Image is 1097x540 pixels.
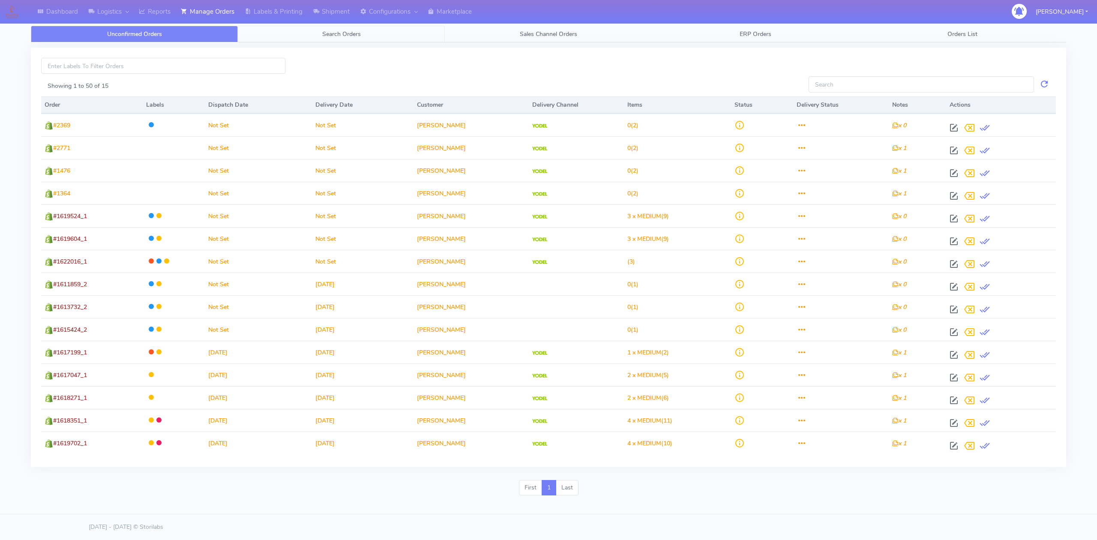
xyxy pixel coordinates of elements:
[53,280,87,288] span: #1611859_2
[809,76,1034,92] input: Search
[892,189,906,198] i: x 1
[53,235,87,243] span: #1619604_1
[414,386,528,409] td: [PERSON_NAME]
[889,96,946,114] th: Notes
[532,396,547,401] img: Yodel
[532,147,547,151] img: Yodel
[414,96,528,114] th: Customer
[627,212,669,220] span: (9)
[312,96,414,114] th: Delivery Date
[205,273,312,295] td: Not Set
[312,204,414,227] td: Not Set
[627,439,672,447] span: (10)
[946,96,1056,114] th: Actions
[312,159,414,182] td: Not Set
[312,182,414,204] td: Not Set
[414,295,528,318] td: [PERSON_NAME]
[892,439,906,447] i: x 1
[107,30,162,38] span: Unconfirmed Orders
[627,212,661,220] span: 3 x MEDIUM
[53,417,87,425] span: #1618351_1
[627,144,638,152] span: (2)
[53,394,87,402] span: #1618271_1
[520,30,577,38] span: Sales Channel Orders
[627,121,631,129] span: 0
[532,260,547,264] img: Yodel
[627,348,669,357] span: (2)
[740,30,771,38] span: ERP Orders
[532,419,547,423] img: Yodel
[627,439,661,447] span: 4 x MEDIUM
[627,167,631,175] span: 0
[627,235,669,243] span: (9)
[542,480,556,495] a: 1
[414,318,528,341] td: [PERSON_NAME]
[414,250,528,273] td: [PERSON_NAME]
[41,58,285,74] input: Enter Labels To Filter Orders
[529,96,624,114] th: Delivery Channel
[892,394,906,402] i: x 1
[627,348,661,357] span: 1 x MEDIUM
[322,30,361,38] span: Search Orders
[205,295,312,318] td: Not Set
[53,121,70,129] span: #2369
[627,303,638,311] span: (1)
[892,144,906,152] i: x 1
[414,114,528,136] td: [PERSON_NAME]
[627,394,661,402] span: 2 x MEDIUM
[205,114,312,136] td: Not Set
[414,227,528,250] td: [PERSON_NAME]
[205,204,312,227] td: Not Set
[312,363,414,386] td: [DATE]
[205,250,312,273] td: Not Set
[312,386,414,409] td: [DATE]
[205,159,312,182] td: Not Set
[41,96,143,114] th: Order
[627,326,638,334] span: (1)
[312,273,414,295] td: [DATE]
[312,114,414,136] td: Not Set
[414,409,528,432] td: [PERSON_NAME]
[627,235,661,243] span: 3 x MEDIUM
[532,169,547,174] img: Yodel
[892,280,906,288] i: x 0
[53,212,87,220] span: #1619524_1
[53,144,70,152] span: #2771
[627,258,635,266] span: (3)
[414,204,528,227] td: [PERSON_NAME]
[53,189,70,198] span: #1364
[892,417,906,425] i: x 1
[205,96,312,114] th: Dispatch Date
[892,121,906,129] i: x 0
[627,417,672,425] span: (11)
[532,351,547,355] img: Yodel
[53,167,70,175] span: #1476
[627,144,631,152] span: 0
[53,439,87,447] span: #1619702_1
[627,121,638,129] span: (2)
[414,363,528,386] td: [PERSON_NAME]
[892,371,906,379] i: x 1
[892,167,906,175] i: x 1
[532,215,547,219] img: Yodel
[414,136,528,159] td: [PERSON_NAME]
[627,303,631,311] span: 0
[1029,3,1094,21] button: [PERSON_NAME]
[312,227,414,250] td: Not Set
[205,363,312,386] td: [DATE]
[532,124,547,128] img: Yodel
[53,303,87,311] span: #1613732_2
[892,212,906,220] i: x 0
[312,409,414,432] td: [DATE]
[532,442,547,446] img: Yodel
[627,167,638,175] span: (2)
[53,258,87,266] span: #1622016_1
[31,26,1066,42] ul: Tabs
[892,258,906,266] i: x 0
[312,250,414,273] td: Not Set
[627,371,661,379] span: 2 x MEDIUM
[205,341,312,363] td: [DATE]
[53,326,87,334] span: #1615424_2
[205,409,312,432] td: [DATE]
[892,326,906,334] i: x 0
